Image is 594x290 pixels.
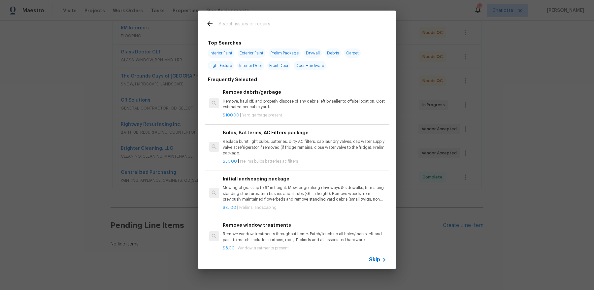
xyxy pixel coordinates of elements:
[325,48,341,58] span: Debris
[208,39,241,47] h6: Top Searches
[208,61,234,70] span: Light Fixture
[223,159,386,164] p: |
[208,76,257,83] h6: Frequently Selected
[242,113,282,117] span: Yard garbage present
[223,205,386,210] p: |
[269,48,301,58] span: Prelim Package
[237,61,264,70] span: Interior Door
[344,48,361,58] span: Carpet
[223,99,386,110] p: Remove, haul off, and properly dispose of any debris left by seller to offsite location. Cost est...
[223,246,235,250] span: $8.00
[223,206,236,209] span: $75.00
[223,175,386,182] h6: Initial landscaping package
[208,48,234,58] span: Interior Paint
[238,246,289,250] span: Window treatments present
[294,61,326,70] span: Door Hardware
[223,88,386,96] h6: Remove debris/garbage
[223,139,386,156] p: Replace burnt light bulbs, batteries, dirty AC filters, cap laundry valves, cap water supply valv...
[223,231,386,242] p: Remove window treatments throughout home. Patch/touch up all holes/marks left and paint to match....
[267,61,290,70] span: Front Door
[218,20,358,30] input: Search issues or repairs
[304,48,322,58] span: Drywall
[223,245,386,251] p: |
[369,256,380,263] span: Skip
[223,185,386,202] p: Mowing of grass up to 6" in height. Mow, edge along driveways & sidewalks, trim along standing st...
[223,159,237,163] span: $50.00
[239,206,277,209] span: Prelims landscaping
[240,159,298,163] span: Prelims bulbs batteries ac filters
[223,129,386,136] h6: Bulbs, Batteries, AC Filters package
[223,221,386,229] h6: Remove window treatments
[223,113,386,118] p: |
[223,113,239,117] span: $100.00
[238,48,265,58] span: Exterior Paint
